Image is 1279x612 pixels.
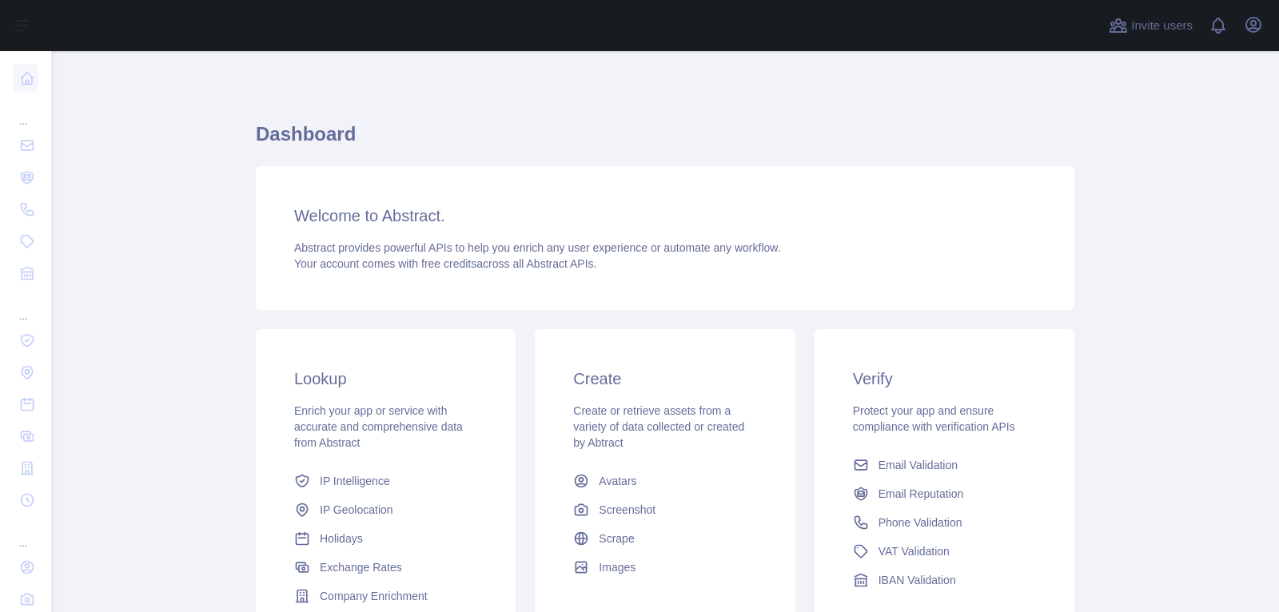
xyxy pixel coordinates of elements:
[573,404,744,449] span: Create or retrieve assets from a variety of data collected or created by Abtract
[288,495,484,524] a: IP Geolocation
[13,96,38,128] div: ...
[294,404,463,449] span: Enrich your app or service with accurate and comprehensive data from Abstract
[599,473,636,489] span: Avatars
[294,241,781,254] span: Abstract provides powerful APIs to help you enrich any user experience or automate any workflow.
[288,467,484,495] a: IP Intelligence
[599,531,634,546] span: Scrape
[320,473,390,489] span: IP Intelligence
[320,502,393,518] span: IP Geolocation
[847,508,1042,537] a: Phone Validation
[847,479,1042,508] a: Email Reputation
[599,559,636,575] span: Images
[13,291,38,323] div: ...
[567,495,763,524] a: Screenshot
[421,257,476,270] span: free credits
[294,368,477,390] h3: Lookup
[847,537,1042,566] a: VAT Validation
[567,524,763,553] a: Scrape
[294,257,596,270] span: Your account comes with across all Abstract APIs.
[567,553,763,582] a: Images
[256,121,1074,160] h1: Dashboard
[847,566,1042,594] a: IBAN Validation
[879,457,958,473] span: Email Validation
[288,582,484,610] a: Company Enrichment
[320,559,402,575] span: Exchange Rates
[1131,17,1193,35] span: Invite users
[879,486,964,502] span: Email Reputation
[879,572,956,588] span: IBAN Validation
[879,515,962,531] span: Phone Validation
[573,368,756,390] h3: Create
[879,543,950,559] span: VAT Validation
[1106,13,1196,38] button: Invite users
[320,531,363,546] span: Holidays
[288,553,484,582] a: Exchange Rates
[853,368,1036,390] h3: Verify
[853,404,1015,433] span: Protect your app and ensure compliance with verification APIs
[847,451,1042,479] a: Email Validation
[294,205,1036,227] h3: Welcome to Abstract.
[320,588,428,604] span: Company Enrichment
[599,502,655,518] span: Screenshot
[288,524,484,553] a: Holidays
[567,467,763,495] a: Avatars
[13,518,38,550] div: ...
